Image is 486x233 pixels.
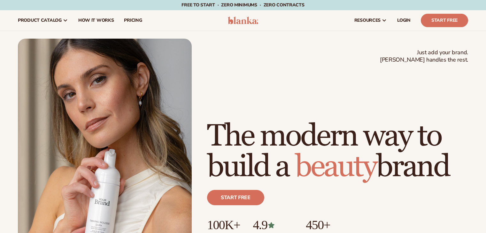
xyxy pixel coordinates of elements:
[119,10,147,31] a: pricing
[13,10,73,31] a: product catalog
[18,18,62,23] span: product catalog
[78,18,114,23] span: How It Works
[354,18,381,23] span: resources
[397,18,411,23] span: LOGIN
[392,10,416,31] a: LOGIN
[421,14,468,27] a: Start Free
[73,10,119,31] a: How It Works
[349,10,392,31] a: resources
[124,18,142,23] span: pricing
[228,17,258,24] img: logo
[181,2,304,8] span: Free to start · ZERO minimums · ZERO contracts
